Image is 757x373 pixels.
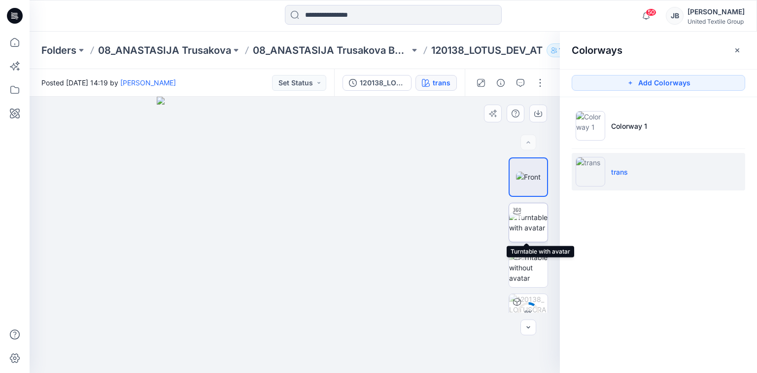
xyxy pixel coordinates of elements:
[343,75,412,91] button: 120138_LOTUSCRAFT_3DEV_RG
[688,6,745,18] div: [PERSON_NAME]
[688,18,745,25] div: United Textile Group
[98,43,231,57] a: 08_ANASTASIJA Trusakova
[509,294,548,333] img: 120138_LOTUSCRAFT_3DEV_RG trans
[611,167,628,177] p: trans
[431,43,543,57] p: 120138_LOTUS_DEV_AT
[253,43,410,57] a: 08_ANASTASIJA Trusakova Board
[41,43,76,57] a: Folders
[547,43,577,57] button: 12
[576,157,605,186] img: trans
[559,45,565,56] p: 12
[576,111,605,141] img: Colorway 1
[516,309,540,317] div: 9 %
[157,97,433,373] img: eyJhbGciOiJIUzI1NiIsImtpZCI6IjAiLCJzbHQiOiJzZXMiLCJ0eXAiOiJKV1QifQ.eyJkYXRhIjp7InR5cGUiOiJzdG9yYW...
[611,121,647,131] p: Colorway 1
[572,75,745,91] button: Add Colorways
[509,212,548,233] img: Turntable with avatar
[493,75,509,91] button: Details
[666,7,684,25] div: JB
[120,78,176,87] a: [PERSON_NAME]
[415,75,457,91] button: trans
[646,8,656,16] span: 50
[41,77,176,88] span: Posted [DATE] 14:19 by
[509,252,548,283] img: Turntable without avatar
[572,44,622,56] h2: Colorways
[360,77,405,88] div: 120138_LOTUSCRAFT_3DEV_RG
[433,77,450,88] div: trans
[516,172,541,182] img: Front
